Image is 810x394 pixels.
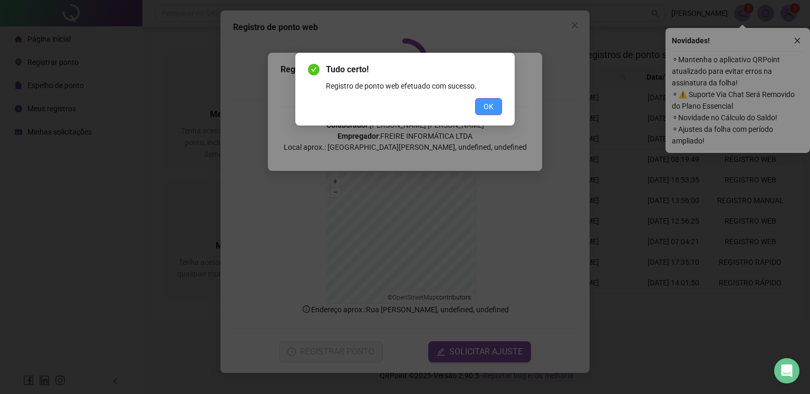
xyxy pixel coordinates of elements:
span: OK [484,101,494,112]
div: Registro de ponto web efetuado com sucesso. [326,80,502,92]
div: Open Intercom Messenger [774,358,799,383]
span: Tudo certo! [326,63,502,76]
button: OK [475,98,502,115]
span: check-circle [308,64,320,75]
